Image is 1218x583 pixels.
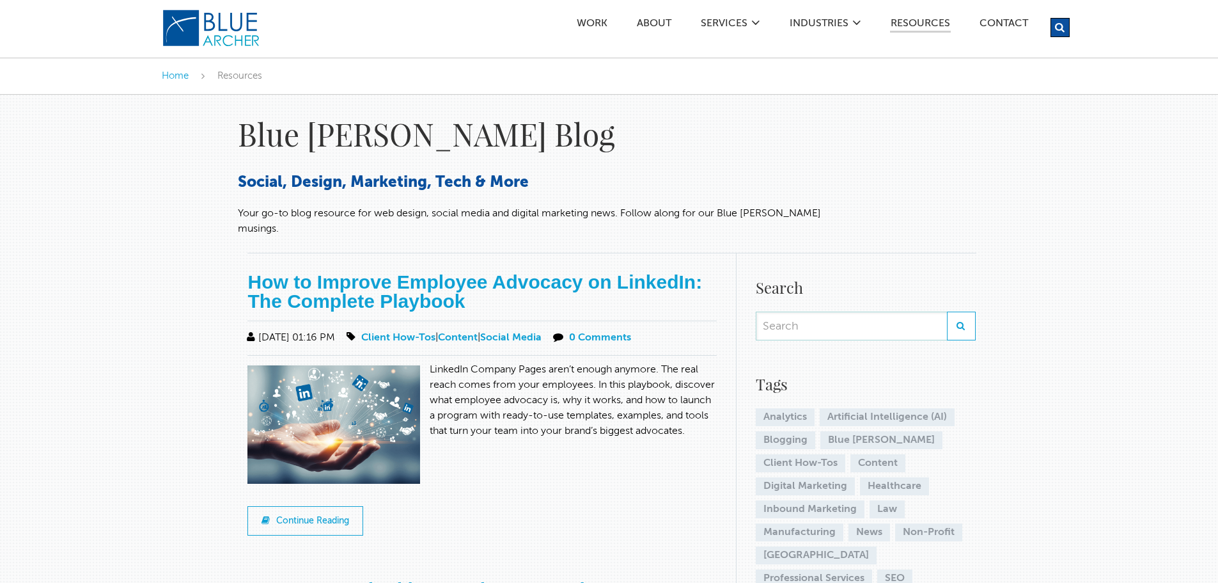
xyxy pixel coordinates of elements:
a: Home [162,71,189,81]
a: News [848,523,890,541]
a: Continue Reading [247,506,363,536]
h3: Social, Design, Marketing, Tech & More [238,173,826,193]
img: Blue Archer Logo [162,9,261,47]
span: [DATE] 01:16 PM [244,333,335,343]
a: Analytics [756,408,815,426]
a: Work [576,19,608,32]
a: Inbound Marketing [756,500,864,518]
a: Law [870,500,905,518]
a: How to Improve Employee Advocacy on LinkedIn: The Complete Playbook [247,271,702,312]
a: Blogging [756,431,815,449]
h1: Blue [PERSON_NAME] Blog [238,114,826,154]
a: Digital Marketing [756,477,855,495]
a: Client How-Tos [361,333,435,343]
h4: Search [756,276,976,299]
input: Search [756,312,947,340]
span: Resources [217,71,262,81]
a: Contact [979,19,1029,32]
a: [GEOGRAPHIC_DATA] [756,547,877,564]
img: How to Improve Employee Advocacy [247,365,429,493]
p: LinkedIn Company Pages aren’t enough anymore. The real reach comes from your employees. In this p... [247,362,717,439]
a: Industries [789,19,849,32]
a: ABOUT [636,19,672,32]
a: 0 Comments [569,333,631,343]
a: Manufacturing [756,523,843,541]
a: Resources [890,19,951,33]
a: Content [850,454,905,472]
h4: Tags [756,372,976,395]
a: Non-Profit [895,523,962,541]
a: Healthcare [860,477,929,495]
a: Blue [PERSON_NAME] [820,431,942,449]
a: Client How-Tos [756,454,845,472]
a: Content [438,333,478,343]
a: SERVICES [700,19,748,32]
a: Social Media [480,333,542,343]
a: Artificial Intelligence (AI) [820,408,955,426]
p: Your go-to blog resource for web design, social media and digital marketing news. Follow along fo... [238,206,826,237]
span: | | [344,333,544,343]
